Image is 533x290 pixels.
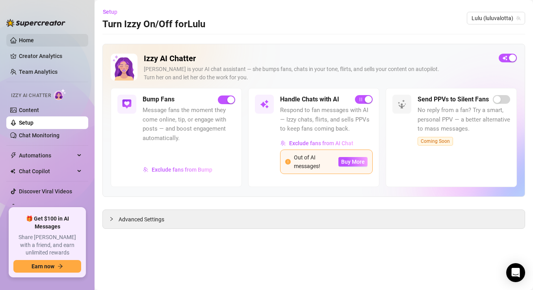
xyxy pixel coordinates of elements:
span: Coming Soon [418,137,453,146]
a: Creator Analytics [19,50,82,62]
span: collapsed [109,217,114,221]
button: Setup [102,6,124,18]
span: Buy More [341,159,365,165]
span: Izzy AI Chatter [11,92,51,99]
div: collapsed [109,215,119,223]
div: [PERSON_NAME] is your AI chat assistant — she bumps fans, chats in your tone, flirts, and sells y... [144,65,492,82]
span: Exclude fans from AI Chat [289,140,353,146]
div: Open Intercom Messenger [506,263,525,282]
span: Automations [19,149,75,162]
a: Setup [19,120,33,126]
img: Izzy AI Chatter [111,54,137,80]
span: Exclude fans from Bump [152,167,212,173]
a: Content [19,107,39,113]
a: Home [19,37,34,43]
span: Setup [103,9,117,15]
span: arrow-right [58,264,63,269]
span: Lulu (luluvalotta) [472,12,520,24]
h5: Bump Fans [143,95,175,104]
h5: Handle Chats with AI [280,95,339,104]
h5: Send PPVs to Silent Fans [418,95,489,104]
button: Earn nowarrow-right [13,260,81,273]
img: svg%3e [122,99,132,109]
button: Buy More [338,157,368,167]
span: Advanced Settings [119,215,164,224]
button: Exclude fans from Bump [143,163,213,176]
h3: Turn Izzy On/Off for Lulu [102,18,205,31]
div: Out of AI messages! [294,153,332,170]
span: thunderbolt [10,152,17,159]
span: Message fans the moment they come online, tip, or engage with posts — and boost engagement automa... [143,106,235,143]
h2: Izzy AI Chatter [144,54,492,64]
span: Share [PERSON_NAME] with a friend, and earn unlimited rewards [13,234,81,257]
img: svg%3e [260,99,269,109]
a: Settings [19,204,40,210]
img: svg%3e [397,99,407,109]
span: Earn now [32,263,54,269]
span: 🎁 Get $100 in AI Messages [13,215,81,230]
a: Chat Monitoring [19,132,59,138]
img: logo-BBDzfeDw.svg [6,19,65,27]
span: No reply from a fan? Try a smart, personal PPV — a better alternative to mass messages. [418,106,510,134]
img: svg%3e [143,167,149,172]
img: Chat Copilot [10,168,15,174]
span: Respond to fan messages with AI — Izzy chats, flirts, and sells PPVs to keep fans coming back. [280,106,373,134]
span: team [516,16,521,21]
a: Team Analytics [19,69,58,75]
img: AI Chatter [54,89,66,100]
button: Exclude fans from AI Chat [280,137,354,150]
img: svg%3e [280,140,286,146]
a: Discover Viral Videos [19,188,72,195]
span: exclamation-circle [285,159,291,165]
span: Chat Copilot [19,165,75,178]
